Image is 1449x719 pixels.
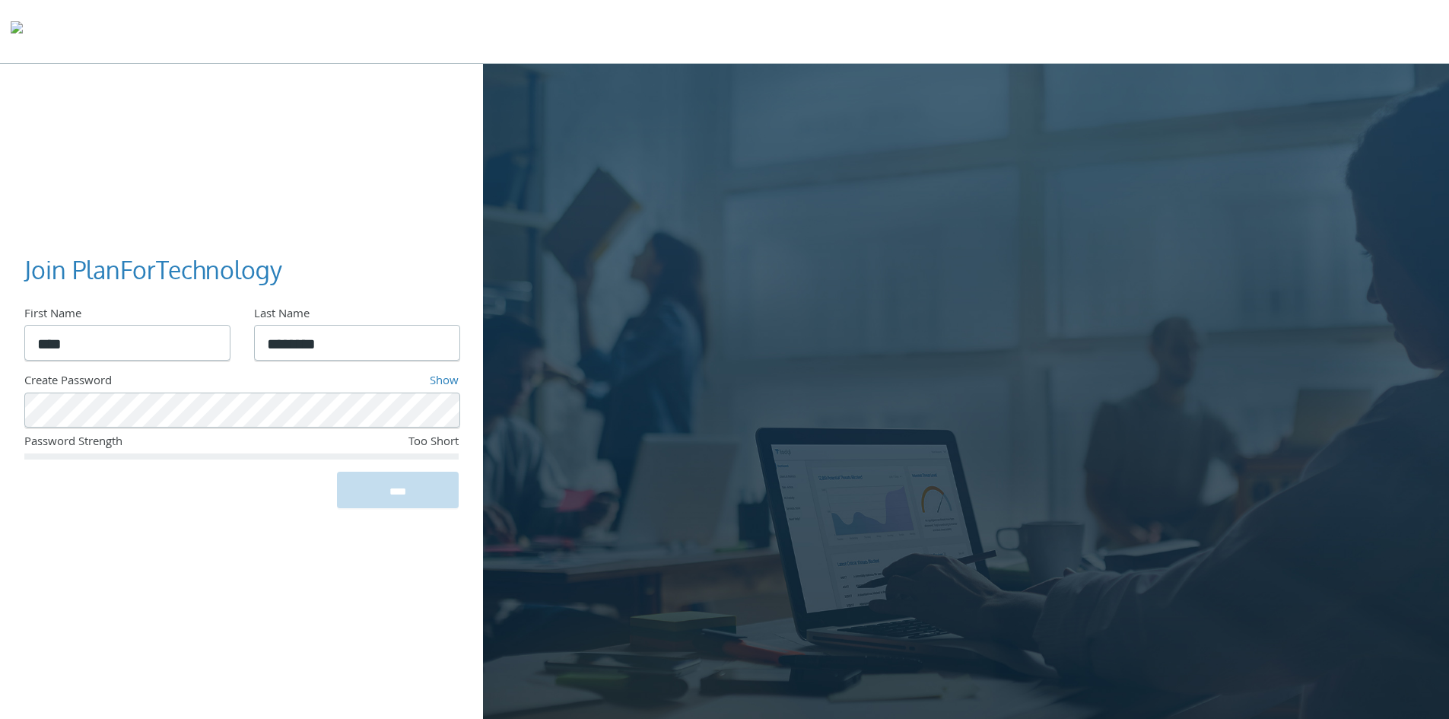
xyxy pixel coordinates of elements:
div: Create Password [24,373,302,393]
div: Last Name [254,306,459,326]
keeper-lock: Open Keeper Popup [430,401,448,419]
h3: Join PlanForTechnology [24,253,446,288]
img: todyl-logo-dark.svg [11,16,23,46]
div: Too Short [314,434,459,453]
div: Password Strength [24,434,314,453]
div: First Name [24,306,229,326]
a: Show [430,372,459,392]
